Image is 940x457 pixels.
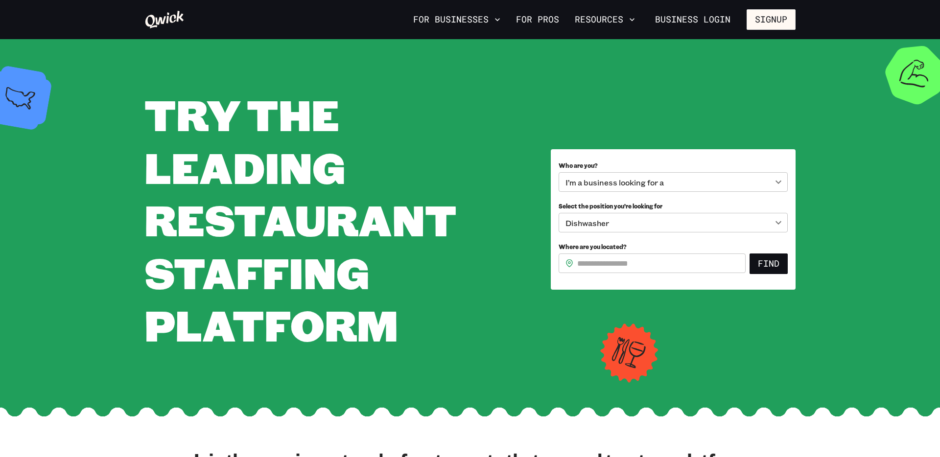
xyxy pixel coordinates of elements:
[559,161,598,169] span: Who are you?
[559,172,788,192] div: I’m a business looking for a
[559,202,662,210] span: Select the position you’re looking for
[559,243,627,251] span: Where are you located?
[559,213,788,232] div: Dishwasher
[409,11,504,28] button: For Businesses
[571,11,639,28] button: Resources
[144,86,456,353] span: TRY THE LEADING RESTAURANT STAFFING PLATFORM
[512,11,563,28] a: For Pros
[747,9,796,30] button: Signup
[647,9,739,30] a: Business Login
[750,253,788,274] button: Find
